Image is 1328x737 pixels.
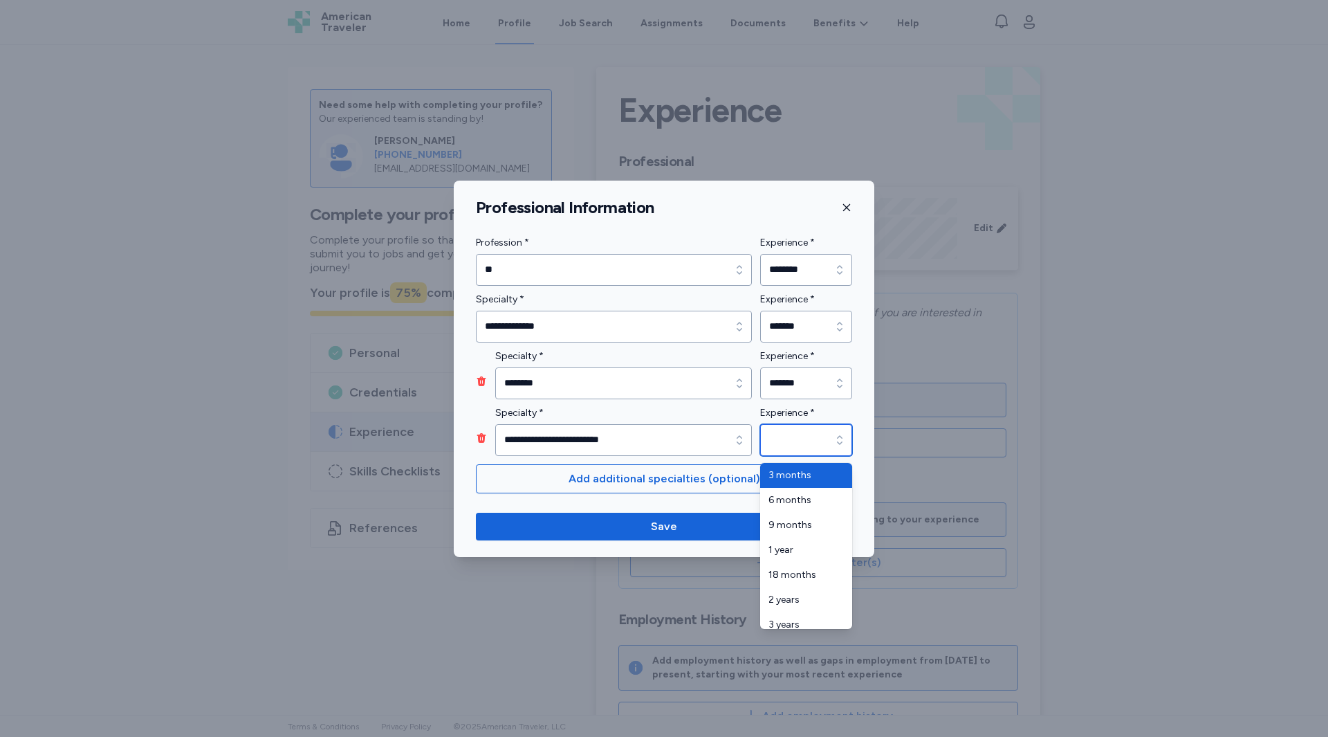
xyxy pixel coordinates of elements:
[768,518,827,532] span: 9 months
[768,543,827,557] span: 1 year
[768,493,827,507] span: 6 months
[768,618,827,632] span: 3 years
[768,568,827,582] span: 18 months
[768,468,827,482] span: 3 months
[768,593,827,607] span: 2 years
